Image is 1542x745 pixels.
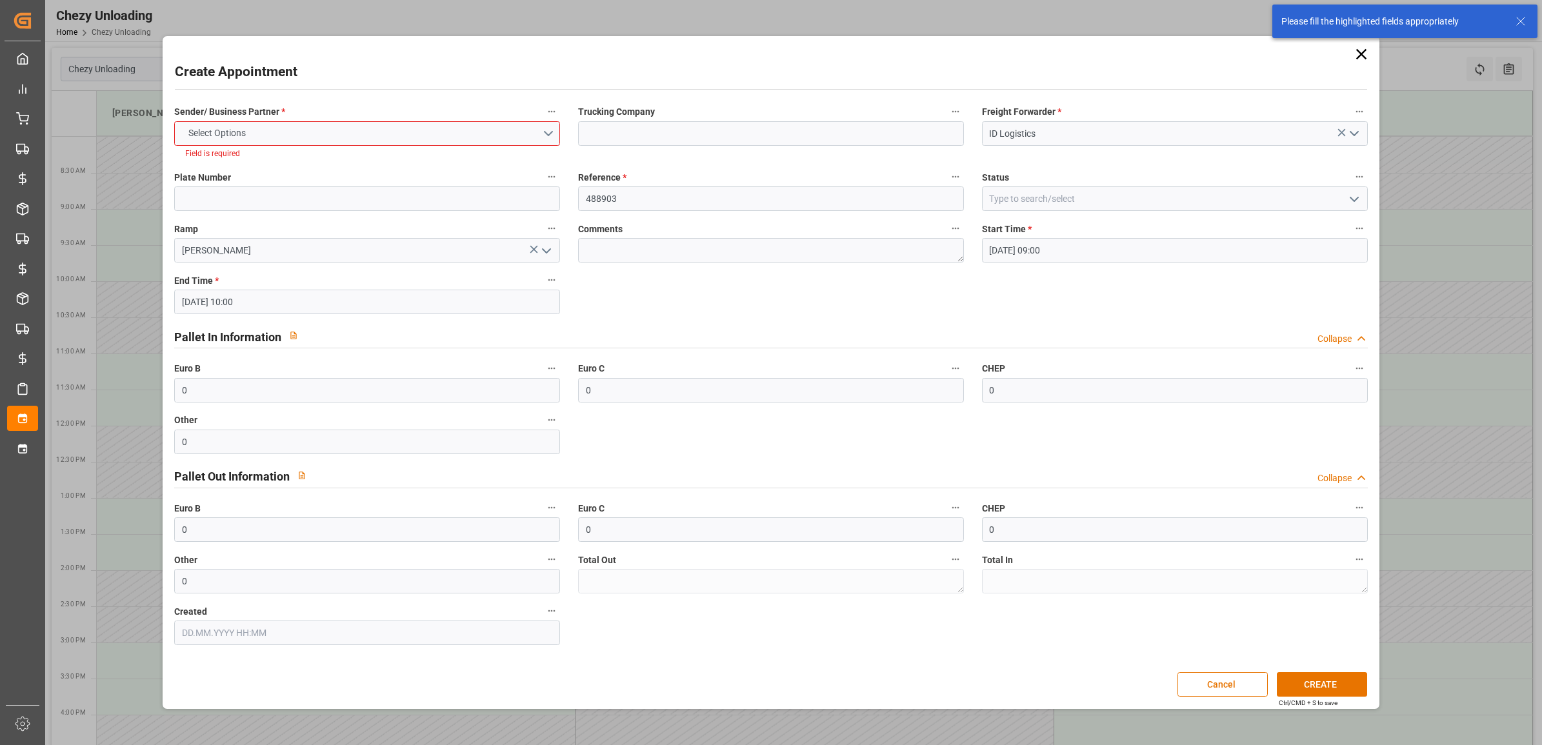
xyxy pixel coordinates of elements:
[578,223,623,236] span: Comments
[578,171,626,184] span: Reference
[947,360,964,377] button: Euro C
[947,220,964,237] button: Comments
[174,171,231,184] span: Plate Number
[982,502,1005,515] span: CHEP
[543,602,560,619] button: Created
[578,553,616,567] span: Total Out
[982,186,1368,211] input: Type to search/select
[174,468,290,485] h2: Pallet Out Information
[174,290,560,314] input: DD.MM.YYYY HH:MM
[982,223,1032,236] span: Start Time
[947,168,964,185] button: Reference *
[543,220,560,237] button: Ramp
[982,238,1368,263] input: DD.MM.YYYY HH:MM
[947,499,964,516] button: Euro C
[175,62,297,83] h2: Create Appointment
[578,502,605,515] span: Euro C
[543,551,560,568] button: Other
[982,362,1005,375] span: CHEP
[174,328,281,346] h2: Pallet In Information
[982,105,1061,119] span: Freight Forwarder
[1351,220,1368,237] button: Start Time *
[578,105,655,119] span: Trucking Company
[543,103,560,120] button: Sender/ Business Partner *
[174,621,560,645] input: DD.MM.YYYY HH:MM
[1279,698,1337,708] div: Ctrl/CMD + S to save
[174,121,560,146] button: open menu
[543,360,560,377] button: Euro B
[1351,499,1368,516] button: CHEP
[543,499,560,516] button: Euro B
[1281,15,1503,28] div: Please fill the highlighted fields appropriately
[1351,103,1368,120] button: Freight Forwarder *
[947,103,964,120] button: Trucking Company
[1343,124,1363,144] button: open menu
[174,238,560,263] input: Type to search/select
[1351,360,1368,377] button: CHEP
[947,551,964,568] button: Total Out
[174,413,197,427] span: Other
[1343,189,1363,209] button: open menu
[174,502,201,515] span: Euro B
[1277,672,1367,697] button: CREATE
[536,241,556,261] button: open menu
[174,553,197,567] span: Other
[174,223,198,236] span: Ramp
[174,274,219,288] span: End Time
[1177,672,1268,697] button: Cancel
[1317,332,1352,346] div: Collapse
[982,171,1009,184] span: Status
[182,126,252,140] span: Select Options
[174,362,201,375] span: Euro B
[982,553,1013,567] span: Total In
[1317,472,1352,485] div: Collapse
[174,105,285,119] span: Sender/ Business Partner
[185,148,549,159] li: Field is required
[1351,168,1368,185] button: Status
[281,323,306,348] button: View description
[543,168,560,185] button: Plate Number
[174,605,207,619] span: Created
[543,272,560,288] button: End Time *
[578,362,605,375] span: Euro C
[1351,551,1368,568] button: Total In
[543,412,560,428] button: Other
